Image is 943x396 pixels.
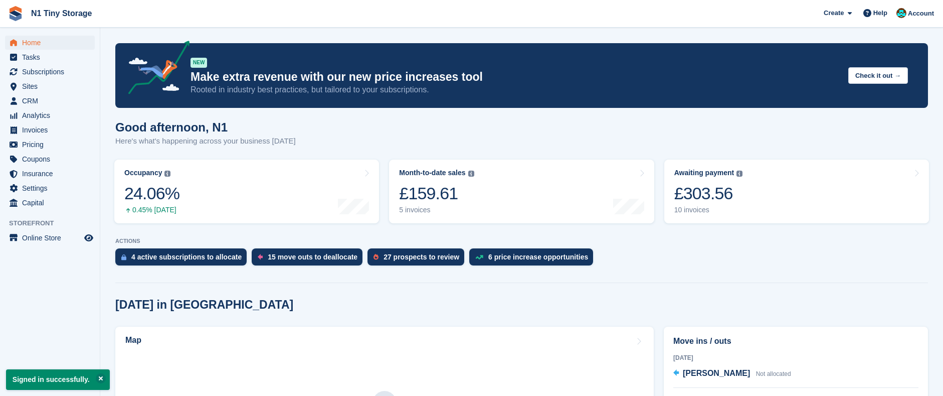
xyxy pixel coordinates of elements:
span: [PERSON_NAME] [683,369,750,377]
div: [DATE] [673,353,918,362]
a: menu [5,65,95,79]
p: Signed in successfully. [6,369,110,390]
div: Month-to-date sales [399,169,465,177]
div: 4 active subscriptions to allocate [131,253,242,261]
a: menu [5,196,95,210]
img: price-adjustments-announcement-icon-8257ccfd72463d97f412b2fc003d46551f7dbcb40ab6d574587a9cd5c0d94... [120,41,190,98]
p: ACTIONS [115,238,928,244]
img: active_subscription_to_allocate_icon-d502201f5373d7db506a760aba3b589e785aa758c864c3986d89f69b8ff3... [121,254,126,260]
a: menu [5,36,95,50]
p: Make extra revenue with our new price increases tool [191,70,840,84]
span: Help [873,8,887,18]
span: Capital [22,196,82,210]
div: 15 move outs to deallocate [268,253,357,261]
span: Subscriptions [22,65,82,79]
a: menu [5,231,95,245]
div: 6 price increase opportunities [488,253,588,261]
a: 15 move outs to deallocate [252,248,367,271]
div: Occupancy [124,169,162,177]
a: Preview store [83,232,95,244]
span: Coupons [22,152,82,166]
a: N1 Tiny Storage [27,5,96,22]
span: Sites [22,79,82,93]
a: [PERSON_NAME] Not allocated [673,367,791,380]
a: Month-to-date sales £159.61 5 invoices [389,160,654,223]
div: Awaiting payment [674,169,734,177]
a: menu [5,167,95,181]
a: 6 price increase opportunities [469,248,598,271]
img: icon-info-grey-7440780725fd019a000dd9b08b2336e03edf1995a4989e88bcd33f0948082b44.svg [736,171,742,177]
div: 27 prospects to review [384,253,459,261]
a: menu [5,79,95,93]
p: Here's what's happening across your business [DATE] [115,136,296,147]
span: Storefront [9,218,100,228]
a: Awaiting payment £303.56 10 invoices [664,160,929,223]
h1: Good afternoon, N1 [115,120,296,134]
a: menu [5,152,95,166]
a: menu [5,138,95,152]
span: CRM [22,94,82,108]
div: £159.61 [399,183,474,204]
div: 10 invoices [674,206,743,214]
h2: [DATE] in [GEOGRAPHIC_DATA] [115,298,293,312]
img: prospect-51fa495bee0391a8d652442698ab0144808aea92771e9ea1ae160a38d050c398.svg [373,254,379,260]
span: Online Store [22,231,82,245]
span: Insurance [22,167,82,181]
a: menu [5,108,95,122]
div: 0.45% [DATE] [124,206,179,214]
div: £303.56 [674,183,743,204]
a: menu [5,94,95,108]
a: 27 prospects to review [367,248,469,271]
span: Analytics [22,108,82,122]
div: 24.06% [124,183,179,204]
button: Check it out → [848,67,908,84]
img: stora-icon-8386f47178a22dfd0bd8f6a31ec36ba5ce8667c1dd55bd0f319d3a0aa187defe.svg [8,6,23,21]
a: menu [5,50,95,64]
a: Occupancy 24.06% 0.45% [DATE] [114,160,379,223]
p: Rooted in industry best practices, but tailored to your subscriptions. [191,84,840,95]
img: icon-info-grey-7440780725fd019a000dd9b08b2336e03edf1995a4989e88bcd33f0948082b44.svg [468,171,474,177]
a: menu [5,123,95,137]
a: menu [5,181,95,195]
img: N1 Tiny [896,8,906,18]
span: Not allocated [756,370,791,377]
span: Tasks [22,50,82,64]
span: Create [824,8,844,18]
div: 5 invoices [399,206,474,214]
span: Settings [22,181,82,195]
h2: Move ins / outs [673,335,918,347]
h2: Map [125,336,141,345]
span: Home [22,36,82,50]
img: price_increase_opportunities-93ffe204e8149a01c8c9dc8f82e8f89637d9d84a8eef4429ea346261dce0b2c0.svg [475,255,483,259]
span: Invoices [22,123,82,137]
div: NEW [191,58,207,68]
a: 4 active subscriptions to allocate [115,248,252,271]
span: Pricing [22,138,82,152]
img: icon-info-grey-7440780725fd019a000dd9b08b2336e03edf1995a4989e88bcd33f0948082b44.svg [164,171,170,177]
span: Account [908,9,934,19]
img: move_outs_to_deallocate_icon-f764333ba52eb49d3ac5e1228854f67142a1ed5810a6f6cc68b1a99e826820c5.svg [258,254,263,260]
